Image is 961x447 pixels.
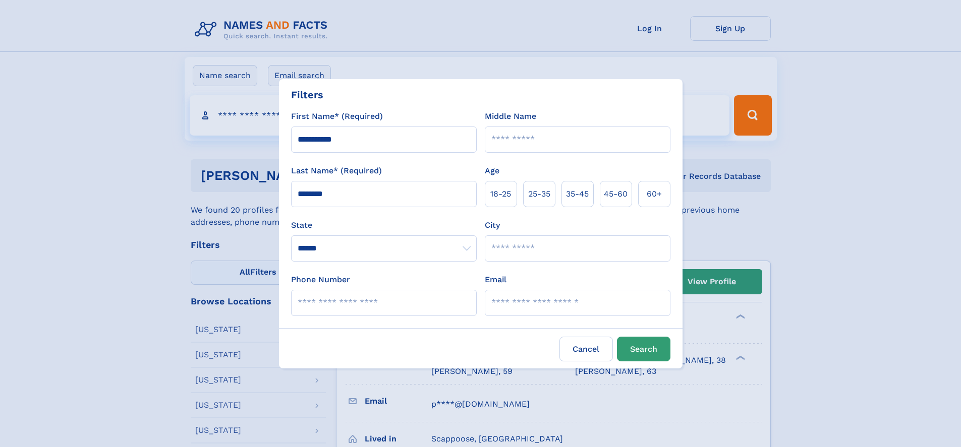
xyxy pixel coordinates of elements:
label: Phone Number [291,274,350,286]
button: Search [617,337,670,361]
label: City [485,219,500,231]
span: 18‑25 [490,188,511,200]
label: Email [485,274,506,286]
label: State [291,219,477,231]
span: 45‑60 [604,188,628,200]
div: Filters [291,87,323,102]
label: Cancel [559,337,613,361]
label: Middle Name [485,110,536,122]
span: 60+ [647,188,662,200]
label: Age [485,165,499,177]
span: 35‑45 [566,188,589,200]
span: 25‑35 [528,188,550,200]
label: Last Name* (Required) [291,165,382,177]
label: First Name* (Required) [291,110,383,122]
